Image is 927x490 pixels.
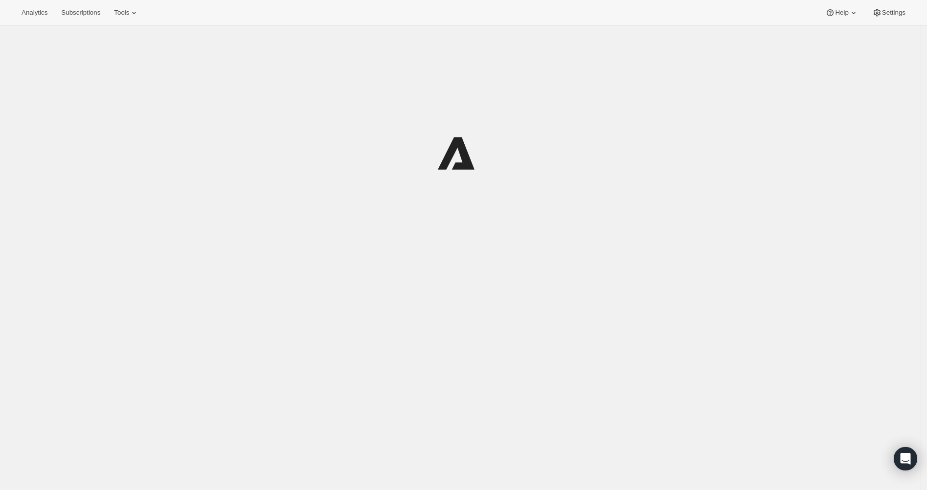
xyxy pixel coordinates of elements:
span: Help [835,9,848,17]
span: Settings [882,9,905,17]
span: Subscriptions [61,9,100,17]
span: Tools [114,9,129,17]
div: Open Intercom Messenger [894,447,917,470]
button: Help [819,6,864,20]
button: Settings [866,6,911,20]
button: Subscriptions [55,6,106,20]
button: Analytics [16,6,53,20]
span: Analytics [22,9,47,17]
button: Tools [108,6,145,20]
